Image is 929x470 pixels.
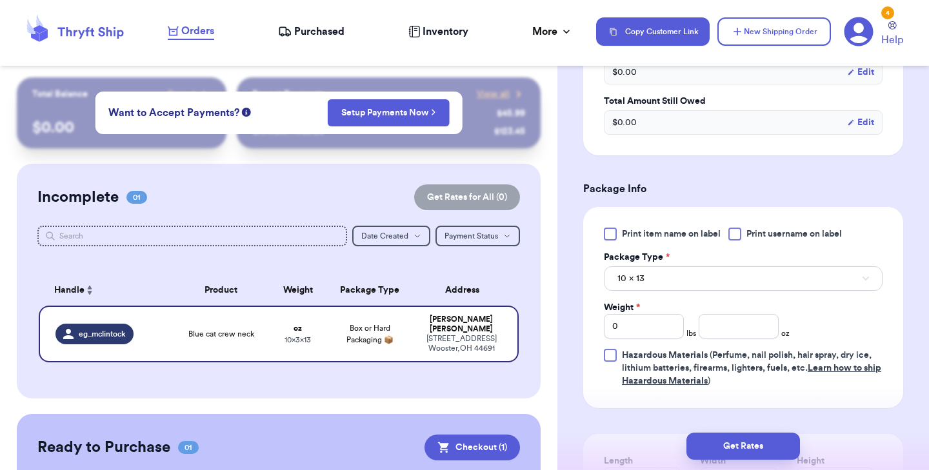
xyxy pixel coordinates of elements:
[352,226,430,246] button: Date Created
[37,437,170,458] h2: Ready to Purchase
[285,336,311,344] span: 10 x 3 x 13
[108,105,239,121] span: Want to Accept Payments?
[408,24,468,39] a: Inventory
[717,17,831,46] button: New Shipping Order
[269,275,326,306] th: Weight
[477,88,525,101] a: View all
[414,184,520,210] button: Get Rates for All (0)
[746,228,842,240] span: Print username on label
[294,324,302,332] strong: oz
[32,88,88,101] p: Total Balance
[445,232,498,240] span: Payment Status
[421,334,502,353] div: [STREET_ADDRESS] Wooster , OH 44691
[423,24,468,39] span: Inventory
[168,88,211,101] a: Payout
[604,251,670,264] label: Package Type
[54,284,85,297] span: Handle
[37,187,119,208] h2: Incomplete
[622,351,708,360] span: Hazardous Materials
[494,125,525,138] div: $ 123.45
[622,351,881,386] span: (Perfume, nail polish, hair spray, dry ice, lithium batteries, firearms, lighters, fuels, etc. )
[181,23,214,39] span: Orders
[781,328,790,338] span: oz
[596,17,710,46] button: Copy Customer Link
[178,441,199,454] span: 01
[612,116,637,129] span: $ 0.00
[847,66,874,79] button: Edit
[326,275,413,306] th: Package Type
[341,106,436,119] a: Setup Payments Now
[532,24,573,39] div: More
[686,433,800,460] button: Get Rates
[604,301,640,314] label: Weight
[252,88,324,101] p: Recent Payments
[173,275,269,306] th: Product
[413,275,519,306] th: Address
[37,226,347,246] input: Search
[881,21,903,48] a: Help
[278,24,345,39] a: Purchased
[328,99,450,126] button: Setup Payments Now
[168,88,195,101] span: Payout
[686,328,696,338] span: lbs
[421,315,502,334] div: [PERSON_NAME] [PERSON_NAME]
[622,228,721,240] span: Print item name on label
[346,324,394,344] span: Box or Hard Packaging 📦
[85,282,95,298] button: Sort ascending
[126,191,147,204] span: 01
[361,232,408,240] span: Date Created
[79,329,126,339] span: eg_mclintock
[188,329,254,339] span: Blue cat crew neck
[583,181,903,197] h3: Package Info
[881,6,894,19] div: 4
[604,95,883,108] label: Total Amount Still Owed
[168,23,214,40] a: Orders
[617,272,644,285] span: 10 x 13
[294,24,345,39] span: Purchased
[612,66,637,79] span: $ 0.00
[604,266,883,291] button: 10 x 13
[881,32,903,48] span: Help
[844,17,874,46] a: 4
[497,107,525,120] div: $ 45.99
[425,435,520,460] button: Checkout (1)
[435,226,520,246] button: Payment Status
[847,116,874,129] button: Edit
[32,117,211,138] p: $ 0.00
[477,88,510,101] span: View all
